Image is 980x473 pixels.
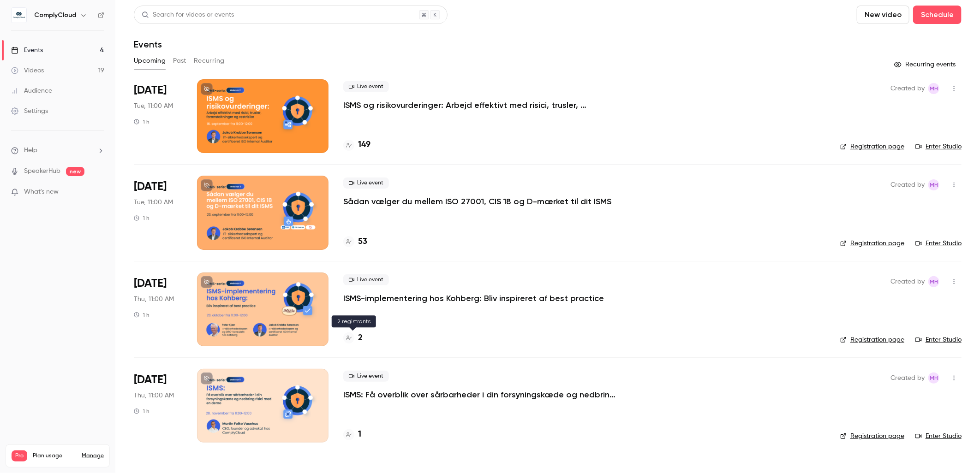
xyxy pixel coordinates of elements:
[930,83,938,94] span: MH
[134,372,167,387] span: [DATE]
[134,214,149,222] div: 1 h
[11,66,44,75] div: Videos
[134,83,167,98] span: [DATE]
[343,371,389,382] span: Live event
[34,11,76,20] h6: ComplyCloud
[134,391,174,400] span: Thu, 11:00 AM
[857,6,909,24] button: New video
[134,101,173,111] span: Tue, 11:00 AM
[913,6,962,24] button: Schedule
[134,272,182,346] div: Oct 23 Thu, 11:00 AM (Europe/Copenhagen)
[24,146,37,155] span: Help
[358,332,363,344] h4: 2
[12,450,27,461] span: Pro
[134,369,182,443] div: Nov 20 Thu, 11:00 AM (Europe/Copenhagen)
[343,196,611,207] a: Sådan vælger du mellem ISO 27001, CIS 18 og D-mærket til dit ISMS
[930,276,938,287] span: MH
[24,166,60,176] a: SpeakerHub
[11,86,52,95] div: Audience
[840,432,904,441] a: Registration page
[890,179,925,190] span: Created by
[928,179,939,190] span: Maibrit Hovedskou
[134,311,149,319] div: 1 h
[343,81,389,92] span: Live event
[12,8,26,23] img: ComplyCloud
[890,83,925,94] span: Created by
[358,236,367,248] h4: 53
[343,274,389,285] span: Live event
[890,57,962,72] button: Recurring events
[930,372,938,384] span: MH
[343,100,620,111] a: ISMS og risikovurderinger: Arbejd effektivt med risici, trusler, foranstaltninger og restrisiko
[915,142,962,151] a: Enter Studio
[343,332,363,344] a: 2
[134,295,174,304] span: Thu, 11:00 AM
[11,146,104,155] li: help-dropdown-opener
[915,432,962,441] a: Enter Studio
[840,239,904,248] a: Registration page
[134,276,167,291] span: [DATE]
[930,179,938,190] span: MH
[134,408,149,415] div: 1 h
[134,179,167,194] span: [DATE]
[890,276,925,287] span: Created by
[66,167,84,176] span: new
[915,239,962,248] a: Enter Studio
[343,293,604,304] a: ISMS-implementering hos Kohberg: Bliv inspireret af best practice
[194,53,225,68] button: Recurring
[928,83,939,94] span: Maibrit Hovedskou
[134,53,166,68] button: Upcoming
[142,10,234,20] div: Search for videos or events
[134,198,173,207] span: Tue, 11:00 AM
[134,79,182,153] div: Sep 16 Tue, 11:00 AM (Europe/Copenhagen)
[343,428,361,441] a: 1
[343,139,370,151] a: 149
[134,39,162,50] h1: Events
[343,177,389,189] span: Live event
[82,452,104,460] a: Manage
[11,106,48,116] div: Settings
[343,389,620,400] a: ISMS: Få overblik over sårbarheder i din forsyningskæde og nedbring risici med en demo
[358,139,370,151] h4: 149
[928,372,939,384] span: Maibrit Hovedskou
[840,142,904,151] a: Registration page
[890,372,925,384] span: Created by
[343,236,367,248] a: 53
[33,452,76,460] span: Plan usage
[840,335,904,344] a: Registration page
[11,46,43,55] div: Events
[134,118,149,125] div: 1 h
[915,335,962,344] a: Enter Studio
[173,53,186,68] button: Past
[928,276,939,287] span: Maibrit Hovedskou
[24,187,59,197] span: What's new
[358,428,361,441] h4: 1
[134,176,182,249] div: Sep 23 Tue, 11:00 AM (Europe/Copenhagen)
[93,188,104,196] iframe: Noticeable Trigger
